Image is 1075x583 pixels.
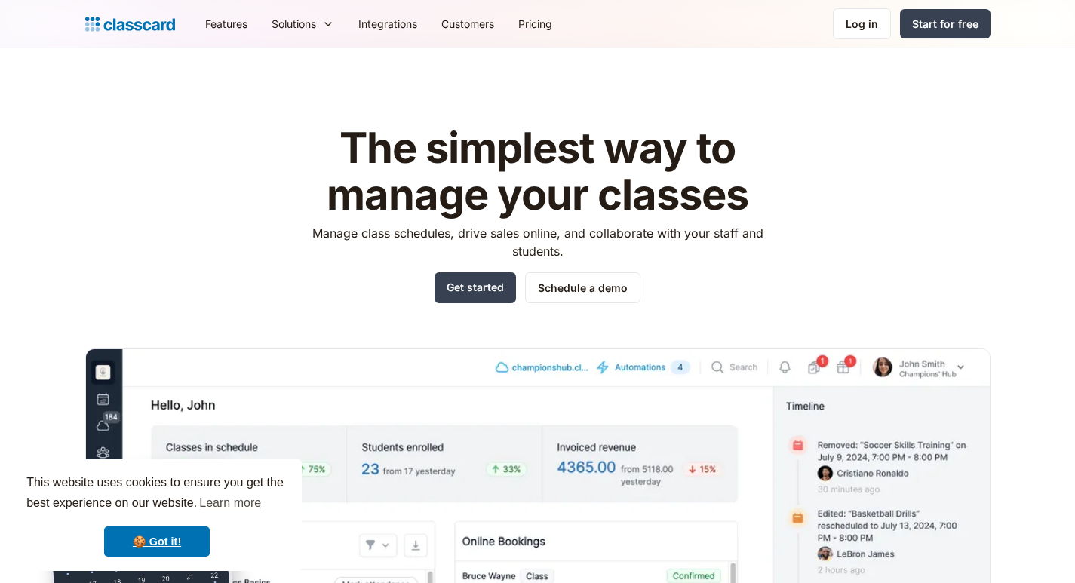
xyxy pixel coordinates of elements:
[846,16,878,32] div: Log in
[435,272,516,303] a: Get started
[833,8,891,39] a: Log in
[104,526,210,557] a: dismiss cookie message
[26,474,287,514] span: This website uses cookies to ensure you get the best experience on our website.
[912,16,978,32] div: Start for free
[260,7,346,41] div: Solutions
[346,7,429,41] a: Integrations
[298,224,777,260] p: Manage class schedules, drive sales online, and collaborate with your staff and students.
[193,7,260,41] a: Features
[272,16,316,32] div: Solutions
[506,7,564,41] a: Pricing
[85,14,175,35] a: home
[429,7,506,41] a: Customers
[900,9,991,38] a: Start for free
[12,459,302,571] div: cookieconsent
[197,492,263,514] a: learn more about cookies
[298,125,777,218] h1: The simplest way to manage your classes
[525,272,640,303] a: Schedule a demo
